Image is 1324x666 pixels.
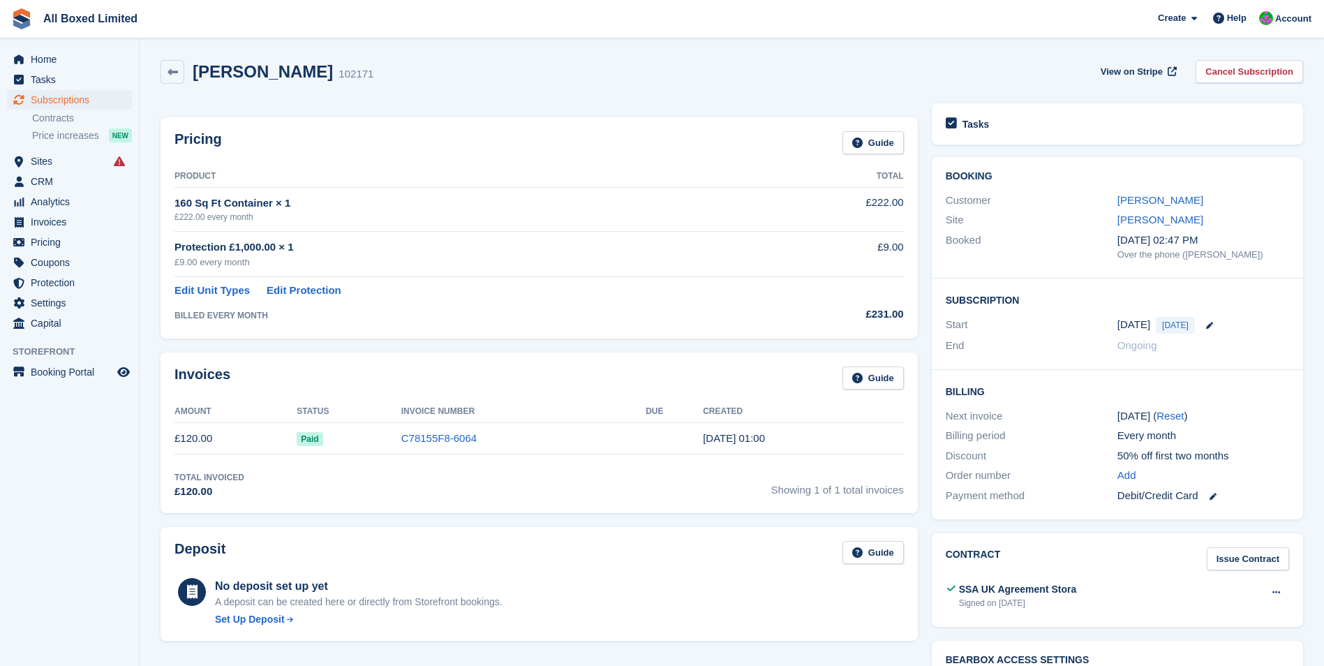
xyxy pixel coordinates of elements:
a: menu [7,232,132,252]
div: Start [946,317,1117,334]
span: Showing 1 of 1 total invoices [771,471,904,500]
div: Customer [946,193,1117,209]
span: Invoices [31,212,114,232]
a: menu [7,90,132,110]
td: £120.00 [174,423,297,454]
td: £9.00 [768,232,903,277]
th: Total [768,165,903,188]
span: Booking Portal [31,362,114,382]
div: BILLED EVERY MONTH [174,309,768,322]
a: Guide [842,541,904,564]
th: Created [703,401,904,423]
p: A deposit can be created here or directly from Storefront bookings. [215,595,503,609]
span: Account [1275,12,1311,26]
span: Subscriptions [31,90,114,110]
a: Price increases NEW [32,128,132,143]
span: Tasks [31,70,114,89]
span: Analytics [31,192,114,212]
h2: Deposit [174,541,225,564]
a: Guide [842,367,904,390]
h2: Booking [946,171,1289,182]
span: Paid [297,432,322,446]
a: All Boxed Limited [38,7,143,30]
span: CRM [31,172,114,191]
a: Add [1117,468,1136,484]
th: Amount [174,401,297,423]
div: Order number [946,468,1117,484]
a: menu [7,50,132,69]
h2: Invoices [174,367,230,390]
div: Protection £1,000.00 × 1 [174,239,768,256]
div: End [946,338,1117,354]
a: [PERSON_NAME] [1117,194,1203,206]
div: 160 Sq Ft Container × 1 [174,195,768,212]
span: Settings [31,293,114,313]
div: No deposit set up yet [215,578,503,595]
img: Eliza Goss [1259,11,1273,25]
th: Status [297,401,401,423]
a: [PERSON_NAME] [1117,214,1203,225]
a: C78155F8-6064 [401,432,477,444]
div: £231.00 [768,306,903,323]
div: NEW [109,128,132,142]
div: Debit/Credit Card [1117,488,1289,504]
th: Invoice Number [401,401,646,423]
h2: Contract [946,547,1001,570]
span: Protection [31,273,114,293]
div: Booked [946,232,1117,262]
h2: Billing [946,384,1289,398]
div: [DATE] ( ) [1117,408,1289,424]
th: Product [174,165,768,188]
h2: Tasks [962,118,990,131]
div: Total Invoiced [174,471,244,484]
div: Every month [1117,428,1289,444]
a: menu [7,273,132,293]
span: Create [1158,11,1186,25]
a: Reset [1156,410,1184,422]
th: Due [646,401,703,423]
div: Site [946,212,1117,228]
div: 50% off first two months [1117,448,1289,464]
time: 2025-08-21 00:00:56 UTC [703,432,765,444]
a: menu [7,212,132,232]
div: [DATE] 02:47 PM [1117,232,1289,249]
div: Next invoice [946,408,1117,424]
td: £222.00 [768,187,903,231]
h2: [PERSON_NAME] [193,62,333,81]
div: 102171 [339,66,373,82]
a: menu [7,293,132,313]
div: Over the phone ([PERSON_NAME]) [1117,248,1289,262]
a: Contracts [32,112,132,125]
div: SSA UK Agreement Stora [959,582,1077,597]
a: Cancel Subscription [1196,60,1303,83]
span: Sites [31,151,114,171]
a: Edit Unit Types [174,283,250,299]
a: menu [7,313,132,333]
a: menu [7,192,132,212]
img: stora-icon-8386f47178a22dfd0bd8f6a31ec36ba5ce8667c1dd55bd0f319d3a0aa187defe.svg [11,8,32,29]
div: Payment method [946,488,1117,504]
h2: Pricing [174,131,222,154]
a: Preview store [115,364,132,380]
span: Storefront [13,345,139,359]
a: menu [7,362,132,382]
div: Discount [946,448,1117,464]
div: £9.00 every month [174,256,768,269]
span: Capital [31,313,114,333]
div: £222.00 every month [174,211,768,223]
i: Smart entry sync failures have occurred [114,156,125,167]
a: menu [7,151,132,171]
div: Billing period [946,428,1117,444]
time: 2025-08-21 00:00:00 UTC [1117,317,1150,333]
span: Pricing [31,232,114,252]
span: Ongoing [1117,339,1157,351]
a: menu [7,172,132,191]
a: Edit Protection [267,283,341,299]
span: Help [1227,11,1247,25]
a: View on Stripe [1095,60,1180,83]
div: Set Up Deposit [215,612,285,627]
span: Coupons [31,253,114,272]
a: Issue Contract [1207,547,1289,570]
a: Set Up Deposit [215,612,503,627]
a: menu [7,253,132,272]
